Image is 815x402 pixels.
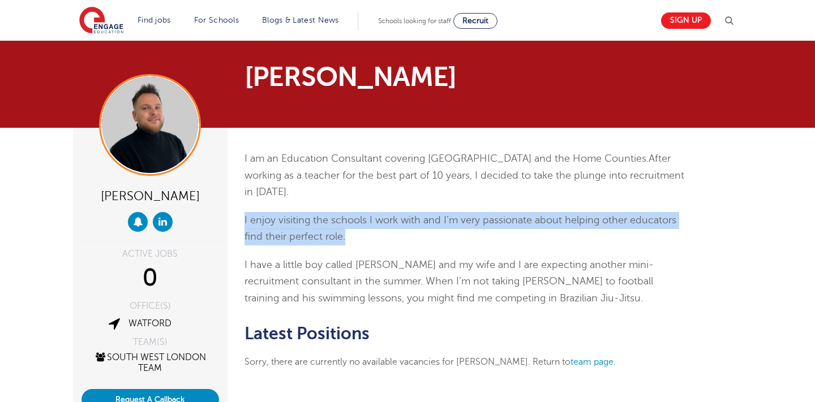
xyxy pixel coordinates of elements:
[244,153,684,197] span: After working as a teacher for the best part of 10 years, I decided to take the plunge into recru...
[244,214,676,243] span: I enjoy visiting the schools I work with and I’m very passionate about helping other educators fi...
[570,357,614,367] a: team page
[378,17,451,25] span: Schools looking for staff
[138,16,171,24] a: Find jobs
[81,184,219,206] div: [PERSON_NAME]
[262,16,339,24] a: Blogs & Latest News
[244,63,513,90] h1: [PERSON_NAME]
[81,301,219,310] div: OFFICE(S)
[244,259,654,304] span: I have a little boy called [PERSON_NAME] and my wife and I are expecting another mini-recruitment...
[244,324,685,343] h2: Latest Positions
[453,13,497,29] a: Recruit
[81,249,219,258] div: ACTIVE JOBS
[81,264,219,292] div: 0
[661,12,711,29] a: Sign up
[462,16,488,25] span: Recruit
[244,355,685,369] p: Sorry, there are currently no available vacancies for [PERSON_NAME]. Return to .
[128,318,171,328] a: Watford
[194,16,239,24] a: For Schools
[81,338,219,347] div: TEAM(S)
[244,153,649,164] span: I am an Education Consultant covering [GEOGRAPHIC_DATA] and the Home Counties.
[94,352,206,373] a: South West London Team
[79,7,123,35] img: Engage Education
